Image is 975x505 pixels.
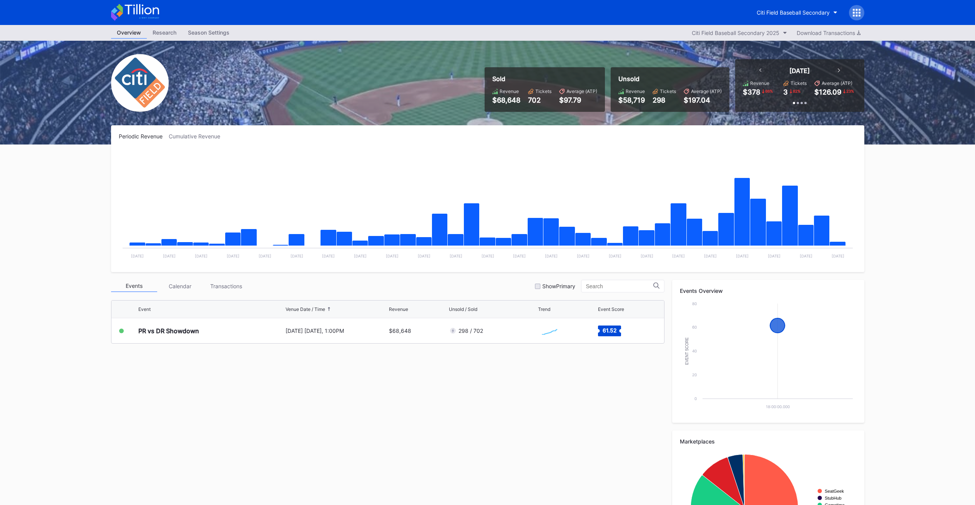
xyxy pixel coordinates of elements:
[157,280,203,292] div: Calendar
[691,88,722,94] div: Average (ATP)
[417,254,430,258] text: [DATE]
[559,96,597,104] div: $97.79
[119,133,169,140] div: Periodic Revenue
[538,306,550,312] div: Trend
[653,96,676,104] div: 298
[195,254,208,258] text: [DATE]
[792,88,801,94] div: 82 %
[138,306,151,312] div: Event
[111,54,169,112] img: Citi_Field_Baseball_Secondary.png
[386,254,399,258] text: [DATE]
[449,306,477,312] div: Unsold / Sold
[286,306,325,312] div: Venue Date / Time
[535,88,551,94] div: Tickets
[182,27,235,38] div: Season Settings
[111,27,147,39] a: Overview
[576,254,589,258] text: [DATE]
[793,28,864,38] button: Download Transactions
[750,80,769,86] div: Revenue
[672,254,685,258] text: [DATE]
[203,280,249,292] div: Transactions
[694,396,697,401] text: 0
[545,254,558,258] text: [DATE]
[598,306,624,312] div: Event Score
[825,496,842,500] text: StubHub
[492,96,520,104] div: $68,648
[704,254,717,258] text: [DATE]
[822,80,852,86] div: Average (ATP)
[538,321,561,341] svg: Chart title
[743,88,760,96] div: $378
[692,349,697,353] text: 40
[608,254,621,258] text: [DATE]
[764,88,774,94] div: 86 %
[680,287,857,294] div: Events Overview
[766,404,789,409] text: 18:00:00.000
[814,88,841,96] div: $126.09
[825,489,844,493] text: SeatGeek
[618,96,645,104] div: $58,719
[138,327,199,335] div: PR vs DR Showdown
[131,254,144,258] text: [DATE]
[258,254,271,258] text: [DATE]
[799,254,812,258] text: [DATE]
[119,149,857,264] svg: Chart title
[680,300,857,415] svg: Chart title
[640,254,653,258] text: [DATE]
[322,254,335,258] text: [DATE]
[492,75,597,83] div: Sold
[680,438,857,445] div: Marketplaces
[182,27,235,39] a: Season Settings
[757,9,830,16] div: Citi Field Baseball Secondary
[660,88,676,94] div: Tickets
[789,67,810,75] div: [DATE]
[481,254,494,258] text: [DATE]
[542,283,575,289] div: Show Primary
[566,88,597,94] div: Average (ATP)
[603,327,617,333] text: 61.52
[169,133,226,140] div: Cumulative Revenue
[831,254,844,258] text: [DATE]
[626,88,645,94] div: Revenue
[354,254,367,258] text: [DATE]
[767,254,780,258] text: [DATE]
[500,88,519,94] div: Revenue
[449,254,462,258] text: [DATE]
[290,254,303,258] text: [DATE]
[797,30,860,36] div: Download Transactions
[147,27,182,38] div: Research
[389,327,411,334] div: $68,648
[286,327,387,334] div: [DATE] [DATE], 1:00PM
[618,75,722,83] div: Unsold
[688,28,791,38] button: Citi Field Baseball Secondary 2025
[692,372,697,377] text: 20
[163,254,176,258] text: [DATE]
[845,88,855,94] div: 23 %
[111,280,157,292] div: Events
[783,88,788,96] div: 3
[751,5,843,20] button: Citi Field Baseball Secondary
[458,327,483,334] div: 298 / 702
[692,301,697,306] text: 80
[586,283,653,289] input: Search
[684,96,722,104] div: $197.04
[692,30,779,36] div: Citi Field Baseball Secondary 2025
[513,254,526,258] text: [DATE]
[692,325,697,329] text: 60
[736,254,749,258] text: [DATE]
[226,254,239,258] text: [DATE]
[684,337,689,365] text: Event Score
[147,27,182,39] a: Research
[528,96,551,104] div: 702
[791,80,807,86] div: Tickets
[389,306,408,312] div: Revenue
